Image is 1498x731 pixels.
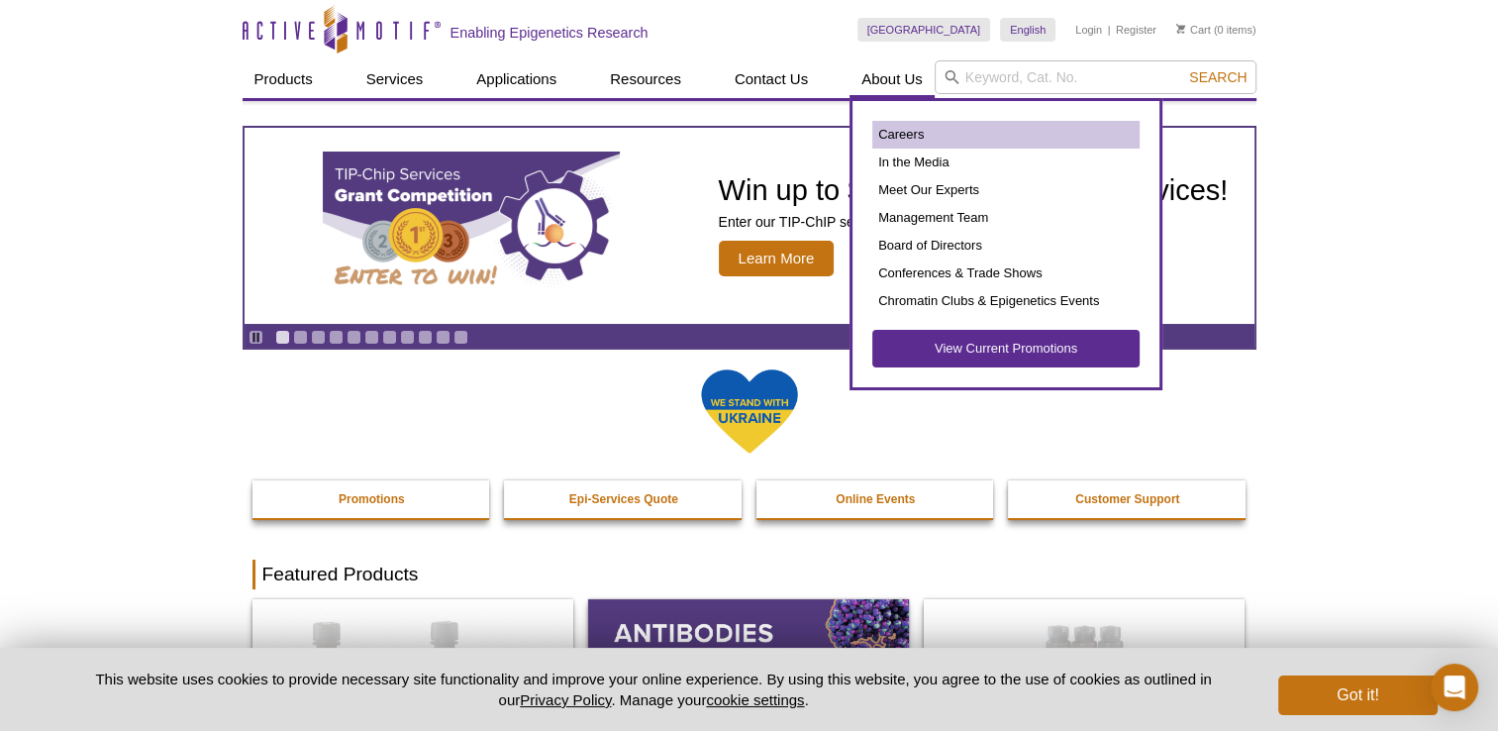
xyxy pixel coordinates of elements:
strong: Customer Support [1075,492,1179,506]
h2: Featured Products [252,560,1247,589]
img: We Stand With Ukraine [700,367,799,456]
a: Management Team [872,204,1140,232]
a: Go to slide 9 [418,330,433,345]
img: TIP-ChIP Services Grant Competition [323,152,620,300]
a: [GEOGRAPHIC_DATA] [857,18,991,42]
a: Meet Our Experts [872,176,1140,204]
a: Login [1075,23,1102,37]
a: Chromatin Clubs & Epigenetics Events [872,287,1140,315]
p: This website uses cookies to provide necessary site functionality and improve your online experie... [61,669,1247,710]
li: | [1108,18,1111,42]
strong: Promotions [339,492,405,506]
a: Epi-Services Quote [504,480,744,518]
a: Customer Support [1008,480,1248,518]
a: Go to slide 3 [311,330,326,345]
a: About Us [849,60,935,98]
li: (0 items) [1176,18,1256,42]
button: cookie settings [706,691,804,708]
a: Privacy Policy [520,691,611,708]
a: Go to slide 7 [382,330,397,345]
a: Go to slide 5 [347,330,361,345]
a: Online Events [756,480,996,518]
a: In the Media [872,149,1140,176]
a: Go to slide 4 [329,330,344,345]
a: English [1000,18,1055,42]
article: TIP-ChIP Services Grant Competition [245,128,1254,324]
button: Got it! [1278,676,1437,715]
a: Conferences & Trade Shows [872,260,1140,287]
a: Careers [872,121,1140,149]
a: Promotions [252,480,492,518]
div: Open Intercom Messenger [1431,664,1478,711]
a: Applications [464,60,568,98]
a: Toggle autoplay [249,330,263,345]
a: Services [354,60,436,98]
a: Contact Us [723,60,820,98]
a: Cart [1176,23,1211,37]
a: Go to slide 6 [364,330,379,345]
strong: Online Events [836,492,915,506]
a: Go to slide 8 [400,330,415,345]
a: Go to slide 11 [453,330,468,345]
h2: Enabling Epigenetics Research [450,24,649,42]
img: Your Cart [1176,24,1185,34]
p: Enter our TIP-ChIP services grant competition for your chance to win. [719,213,1229,231]
a: Board of Directors [872,232,1140,260]
a: Go to slide 1 [275,330,290,345]
a: Resources [598,60,693,98]
span: Learn More [719,241,835,276]
button: Search [1183,68,1252,86]
a: Go to slide 10 [436,330,450,345]
input: Keyword, Cat. No. [935,60,1256,94]
a: Products [243,60,325,98]
a: View Current Promotions [872,330,1140,367]
span: Search [1189,69,1247,85]
a: Register [1116,23,1156,37]
strong: Epi-Services Quote [569,492,678,506]
a: TIP-ChIP Services Grant Competition Win up to $45,000 in TIP-ChIP services! Enter our TIP-ChIP se... [245,128,1254,324]
a: Go to slide 2 [293,330,308,345]
h2: Win up to $45,000 in TIP-ChIP services! [719,175,1229,205]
